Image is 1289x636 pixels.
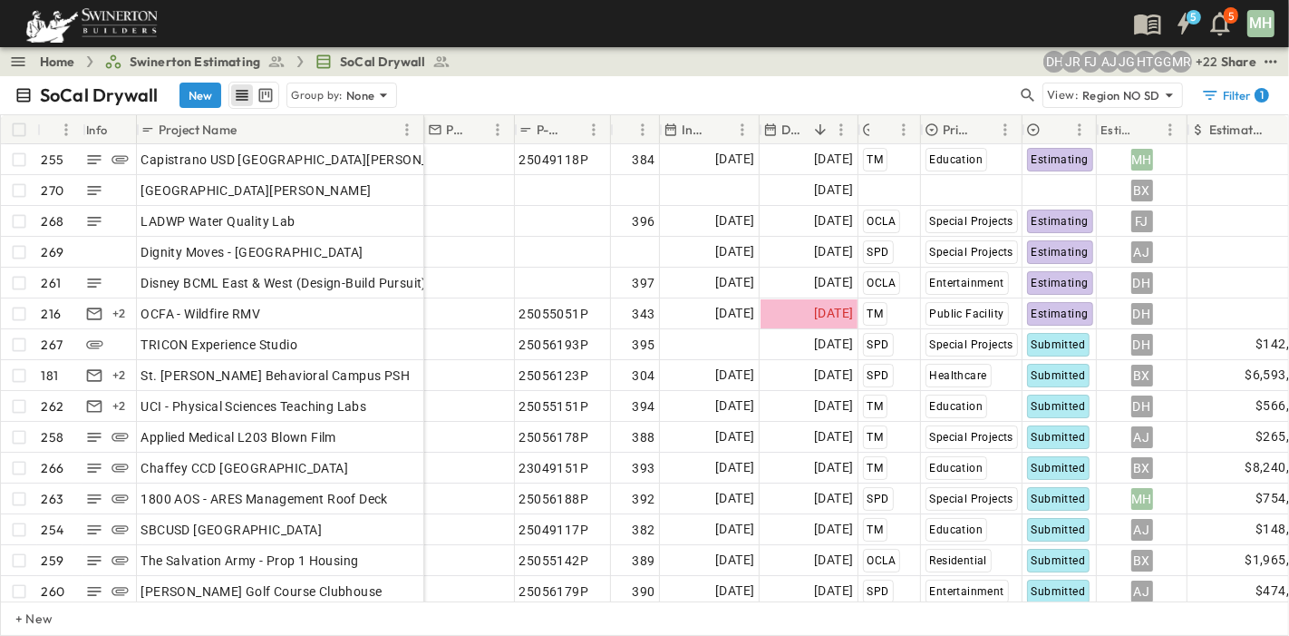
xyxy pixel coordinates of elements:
span: Swinerton Estimating [130,53,260,71]
span: Special Projects [930,338,1013,351]
span: Chaffey CCD [GEOGRAPHIC_DATA] [141,459,349,477]
span: Estimating [1032,246,1089,259]
div: Gerrad Gerber (gerrad.gerber@swinerton.com) [1152,51,1174,73]
span: 25049117P [519,521,589,539]
span: Capistrano USD [GEOGRAPHIC_DATA][PERSON_NAME] [141,151,469,169]
span: TM [867,462,884,475]
span: Estimating [1032,153,1089,166]
span: Special Projects [930,215,1013,228]
button: 5 [1166,7,1202,40]
span: SPD [867,246,889,259]
div: MH [1131,488,1153,510]
button: Sort [563,120,583,140]
span: 25049118P [519,151,589,169]
span: Estimating [1032,277,1089,289]
span: [DATE] [715,457,754,478]
p: + New [15,610,26,628]
p: 262 [42,397,64,416]
span: 25055151P [519,397,589,416]
span: [DATE] [814,241,853,262]
span: St. [PERSON_NAME] Behavioral Campus PSH [141,367,411,385]
span: SPD [867,585,889,598]
p: 267 [42,336,63,354]
span: Submitted [1032,523,1086,536]
div: Info [82,115,137,144]
span: [DATE] [814,581,853,602]
span: 395 [632,336,654,354]
span: 384 [632,151,654,169]
h6: 5 [1190,10,1197,24]
div: AJ [1131,241,1153,263]
p: Region NO SD [1082,86,1160,104]
button: kanban view [254,84,276,106]
p: 268 [42,212,64,230]
div: + 2 [109,396,131,417]
span: [DATE] [814,180,853,201]
span: [DATE] [814,396,853,416]
span: Submitted [1032,493,1086,505]
span: [DATE] [814,365,853,386]
span: Submitted [1032,369,1086,382]
span: 389 [632,552,654,570]
div: BX [1131,180,1153,201]
span: OCFA - Wildfire RMV [141,305,261,323]
span: SPD [867,493,889,505]
button: Menu [55,119,77,141]
button: Menu [893,119,915,141]
p: Project Name [159,121,237,139]
span: Healthcare [930,369,987,382]
button: Menu [1069,119,1090,141]
div: BX [1131,365,1153,386]
p: 260 [42,582,65,601]
p: 266 [42,459,64,477]
span: SPD [867,338,889,351]
span: Special Projects [930,493,1013,505]
div: Meghana Raj (meghana.raj@swinerton.com) [1170,51,1192,73]
span: SoCal Drywall [340,53,425,71]
div: AJ [1131,581,1153,602]
div: AJ [1131,426,1153,448]
button: Sort [467,120,487,140]
span: Entertainment [930,277,1004,289]
span: [DATE] [814,550,853,571]
div: BX [1131,457,1153,479]
p: Group by: [291,86,343,104]
span: TRICON Experience Studio [141,336,298,354]
div: Anthony Jimenez (anthony.jimenez@swinerton.com) [1098,51,1119,73]
p: 255 [42,151,64,169]
div: Filter [1201,86,1269,104]
div: AJ [1131,519,1153,541]
div: table view [228,82,279,109]
div: Jorge Garcia (jorgarcia@swinerton.com) [1116,51,1138,73]
span: [DATE] [715,519,754,540]
p: + 22 [1196,53,1214,71]
span: LADWP Water Quality Lab [141,212,296,230]
span: [DATE] [814,149,853,170]
p: 270 [42,181,64,200]
span: 1800 AOS - ARES Management Roof Deck [141,490,388,508]
span: UCI - Physical Sciences Teaching Labs [141,397,367,416]
p: 5 [1228,9,1234,24]
span: 393 [632,459,654,477]
button: Menu [732,119,753,141]
span: Submitted [1032,585,1086,598]
p: 269 [42,243,64,261]
span: [DATE] [814,272,853,293]
span: 25056178P [519,428,589,446]
span: Special Projects [930,431,1013,444]
span: [DATE] [715,365,754,386]
p: View: [1047,85,1079,105]
span: Submitted [1032,400,1086,413]
span: [DATE] [715,396,754,416]
span: [DATE] [715,581,754,602]
a: SoCal Drywall [315,53,451,71]
button: Sort [810,120,830,140]
button: Sort [974,120,994,140]
button: Menu [396,119,418,141]
button: Menu [487,119,509,141]
span: [DATE] [715,488,754,509]
span: The Salvation Army - Prop 1 Housing [141,552,359,570]
span: Dignity Moves - [GEOGRAPHIC_DATA] [141,243,363,261]
div: DH [1131,272,1153,294]
span: [DATE] [715,272,754,293]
